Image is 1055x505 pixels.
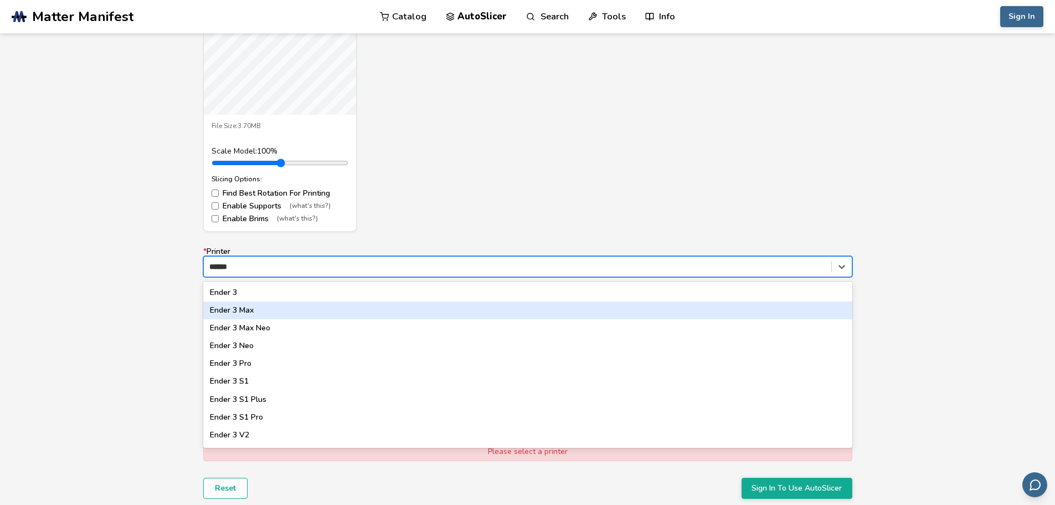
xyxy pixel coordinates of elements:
div: Ender 3 V2 Neo [203,444,852,462]
div: Ender 3 Max Neo [203,319,852,337]
button: Sign In To Use AutoSlicer [742,478,852,499]
input: Find Best Rotation For Printing [212,190,219,197]
div: Scale Model: 100 % [212,147,348,156]
div: Ender 3 Pro [203,355,852,373]
label: Find Best Rotation For Printing [212,189,348,198]
label: Enable Supports [212,202,348,211]
label: Printer [203,247,852,277]
input: *PrinterEnder 3Ender 3 MaxEnder 3 Max NeoEnder 3 NeoEnder 3 ProEnder 3 S1Ender 3 S1 PlusEnder 3 S... [209,262,234,271]
div: Ender 3 Neo [203,337,852,355]
button: Sign In [1000,6,1043,27]
button: Send feedback via email [1022,472,1047,497]
div: Ender 3 [203,284,852,302]
div: File Size: 3.70MB [212,123,348,130]
input: Enable Brims(what's this?) [212,215,219,222]
span: Matter Manifest [32,9,133,24]
label: Enable Brims [212,215,348,223]
input: Enable Supports(what's this?) [212,202,219,210]
button: Reset [203,478,248,499]
span: (what's this?) [290,202,331,210]
div: Slicing Options: [212,175,348,183]
div: Please select a printer [203,442,852,461]
div: Ender 3 Max [203,302,852,319]
div: Ender 3 V2 [203,426,852,444]
div: Ender 3 S1 Plus [203,391,852,409]
div: Ender 3 S1 Pro [203,409,852,426]
div: Ender 3 S1 [203,373,852,390]
span: (what's this?) [277,215,318,223]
